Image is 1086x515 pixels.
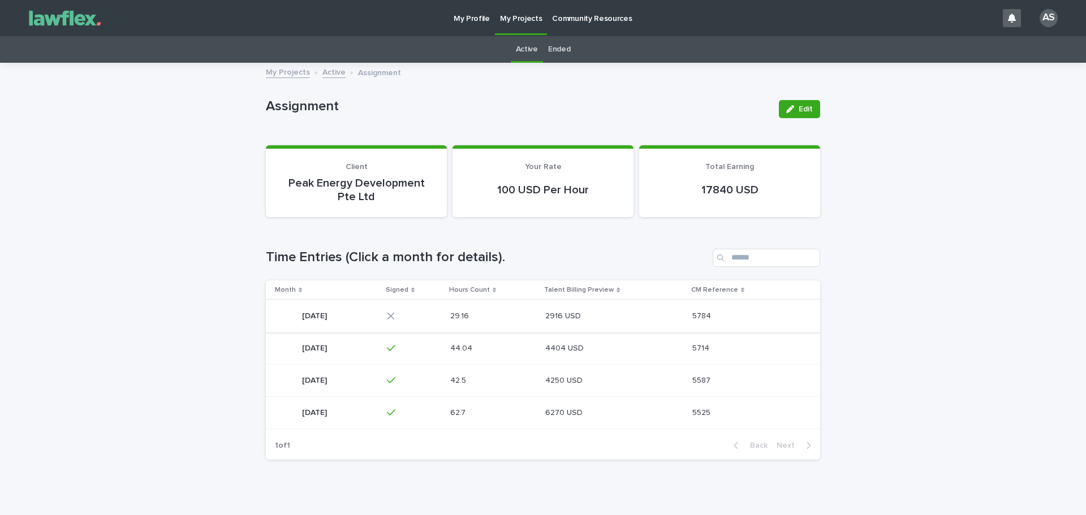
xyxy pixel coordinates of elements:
[692,341,712,353] p: 5714
[705,163,754,171] span: Total Earning
[386,284,408,296] p: Signed
[266,332,820,364] tr: [DATE][DATE] 44.0444.04 4404 USD4404 USD 57145714
[743,442,768,449] span: Back
[779,100,820,118] button: Edit
[450,309,471,321] p: 29.16
[692,406,713,418] p: 5525
[302,309,329,321] p: [DATE]
[266,364,820,396] tr: [DATE][DATE] 42.542.5 4250 USD4250 USD 55875587
[516,36,538,63] a: Active
[799,105,813,113] span: Edit
[266,396,820,429] tr: [DATE][DATE] 62.762.7 6270 USD6270 USD 55255525
[266,98,770,115] p: Assignment
[466,183,620,197] p: 100 USD Per Hour
[358,66,401,78] p: Assignment
[450,406,468,418] p: 62.7
[266,432,299,460] p: 1 of 1
[725,440,772,451] button: Back
[545,374,585,386] p: 4250 USD
[1040,9,1058,27] div: AS
[772,440,820,451] button: Next
[777,442,801,449] span: Next
[544,284,614,296] p: Talent Billing Preview
[302,341,329,353] p: [DATE]
[548,36,570,63] a: Ended
[302,406,329,418] p: [DATE]
[545,341,586,353] p: 4404 USD
[346,163,368,171] span: Client
[450,341,475,353] p: 44.04
[691,284,738,296] p: CM Reference
[266,300,820,332] tr: [DATE][DATE] 29.1629.16 2916 USD2916 USD 57845784
[23,7,107,29] img: Gnvw4qrBSHOAfo8VMhG6
[545,309,583,321] p: 2916 USD
[449,284,490,296] p: Hours Count
[653,183,807,197] p: 17840 USD
[713,249,820,267] input: Search
[266,249,708,266] h1: Time Entries (Click a month for details).
[322,65,346,78] a: Active
[275,284,296,296] p: Month
[279,176,433,204] p: Peak Energy Development Pte Ltd
[450,374,468,386] p: 42.5
[525,163,562,171] span: Your Rate
[266,65,310,78] a: My Projects
[692,309,713,321] p: 5784
[545,406,585,418] p: 6270 USD
[302,374,329,386] p: [DATE]
[692,374,713,386] p: 5587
